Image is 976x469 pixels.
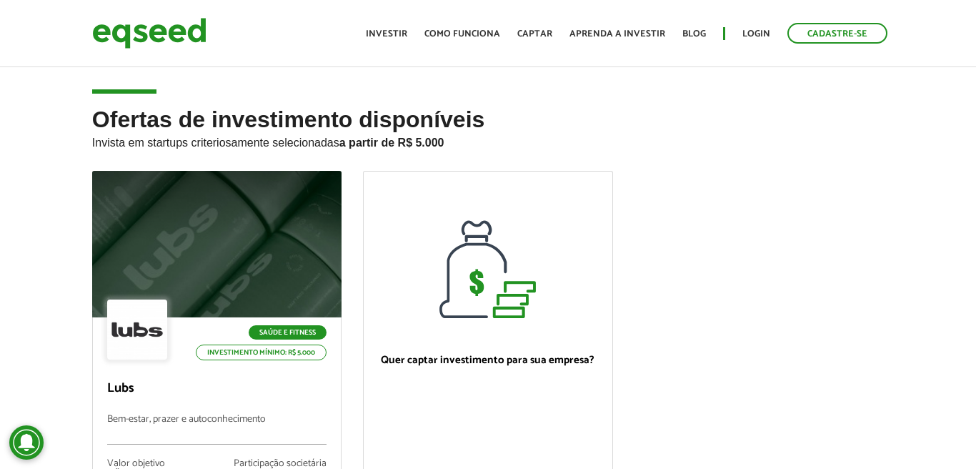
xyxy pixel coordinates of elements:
p: Saúde e Fitness [249,325,327,340]
strong: a partir de R$ 5.000 [339,137,444,149]
div: Participação societária [234,459,327,469]
p: Invista em startups criteriosamente selecionadas [92,132,884,149]
a: Blog [682,29,706,39]
a: Login [742,29,770,39]
a: Investir [366,29,407,39]
a: Como funciona [424,29,500,39]
p: Lubs [107,381,327,397]
a: Captar [517,29,552,39]
div: Valor objetivo [107,459,173,469]
p: Bem-estar, prazer e autoconhecimento [107,414,327,445]
img: EqSeed [92,14,206,52]
p: Quer captar investimento para sua empresa? [378,354,597,367]
a: Aprenda a investir [569,29,665,39]
h2: Ofertas de investimento disponíveis [92,107,884,171]
p: Investimento mínimo: R$ 5.000 [196,345,327,360]
a: Cadastre-se [787,23,887,44]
